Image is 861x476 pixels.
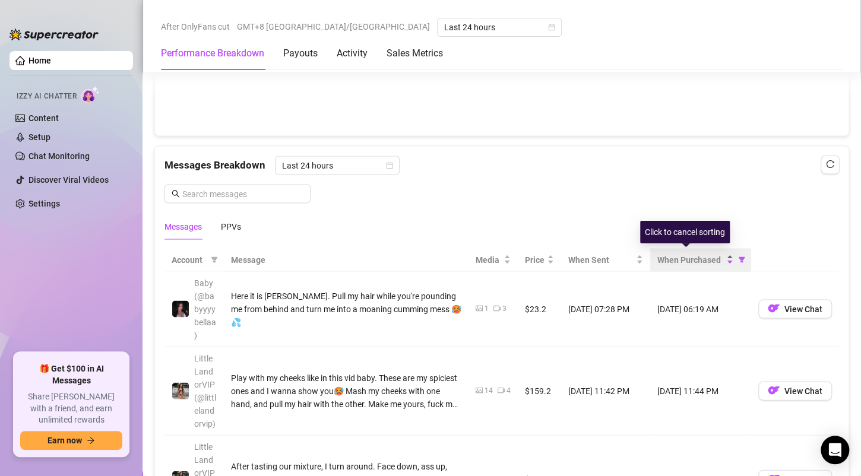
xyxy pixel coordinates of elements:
[826,160,834,168] span: reload
[208,250,220,268] span: filter
[485,303,489,314] div: 1
[231,289,461,328] div: Here it is [PERSON_NAME]. Pull my hair while you're pounding me from behind and turn me into a mo...
[502,303,507,314] div: 3
[758,388,832,398] a: OFView Chat
[283,46,318,61] div: Payouts
[476,304,483,312] span: picture
[568,253,634,266] span: When Sent
[231,371,461,410] div: Play with my cheeks like in this vid baby. These are my spiciest ones and I wanna show you🥵 Mash ...
[48,436,82,445] span: Earn now
[518,347,561,435] td: $159.2
[29,175,109,185] a: Discover Viral Videos
[738,256,745,263] span: filter
[29,113,59,123] a: Content
[758,306,832,316] a: OFView Chat
[561,347,650,435] td: [DATE] 11:42 PM
[337,46,368,61] div: Activity
[172,382,189,399] img: LittleLandorVIP (@littlelandorvip)
[736,250,748,268] span: filter
[29,56,51,65] a: Home
[237,18,430,36] span: GMT+8 [GEOGRAPHIC_DATA]/[GEOGRAPHIC_DATA]
[493,304,501,312] span: video-camera
[650,347,751,435] td: [DATE] 11:44 PM
[485,385,493,396] div: 14
[211,256,218,263] span: filter
[784,386,822,395] span: View Chat
[20,431,122,450] button: Earn nowarrow-right
[10,28,99,40] img: logo-BBDzfeDw.svg
[81,86,100,103] img: AI Chatter
[469,248,518,271] th: Media
[561,271,650,347] td: [DATE] 07:28 PM
[650,248,751,271] th: When Purchased
[476,253,501,266] span: Media
[20,391,122,426] span: Share [PERSON_NAME] with a friend, and earn unlimited rewards
[518,248,561,271] th: Price
[768,384,780,396] img: OF
[561,248,650,271] th: When Sent
[221,220,241,233] div: PPVs
[172,300,189,317] img: Baby (@babyyyybellaa)
[657,253,724,266] span: When Purchased
[525,253,545,266] span: Price
[507,385,511,396] div: 4
[548,24,555,31] span: calendar
[768,302,780,314] img: OF
[650,271,751,347] td: [DATE] 06:19 AM
[20,363,122,386] span: 🎁 Get $100 in AI Messages
[194,353,216,428] span: LittleLandorVIP (@littlelandorvip)
[476,386,483,394] span: picture
[784,304,822,313] span: View Chat
[161,18,230,36] span: After OnlyFans cut
[87,436,95,445] span: arrow-right
[518,271,561,347] td: $23.2
[172,189,180,198] span: search
[17,91,77,102] span: Izzy AI Chatter
[282,156,392,174] span: Last 24 hours
[386,161,393,169] span: calendar
[172,253,206,266] span: Account
[498,386,505,394] span: video-camera
[387,46,443,61] div: Sales Metrics
[758,381,832,400] button: OFView Chat
[821,436,849,464] div: Open Intercom Messenger
[758,299,832,318] button: OFView Chat
[161,46,264,61] div: Performance Breakdown
[194,278,216,339] span: Baby (@babyyyybellaa)
[29,151,90,161] a: Chat Monitoring
[182,187,303,200] input: Search messages
[29,132,50,142] a: Setup
[164,220,202,233] div: Messages
[640,221,730,243] div: Click to cancel sorting
[164,156,839,174] div: Messages Breakdown
[224,248,469,271] th: Message
[444,18,555,36] span: Last 24 hours
[29,199,60,208] a: Settings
